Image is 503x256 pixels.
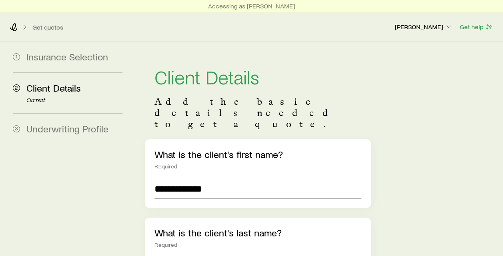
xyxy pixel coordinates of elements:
span: 2 [13,84,20,92]
span: Underwriting Profile [26,123,108,134]
p: What is the client's last name? [154,227,361,238]
button: Get quotes [32,24,64,31]
h2: Client Details [154,67,361,86]
span: 1 [13,53,20,60]
p: [PERSON_NAME] [395,23,453,31]
button: Get help [459,22,493,32]
span: Insurance Selection [26,51,108,62]
p: Accessing as [PERSON_NAME] [208,2,295,10]
p: Add the basic details needed to get a quote. [154,96,361,130]
span: 3 [13,125,20,132]
p: What is the client's first name? [154,149,361,160]
button: [PERSON_NAME] [395,22,453,32]
p: Current [26,97,122,104]
div: Required [154,163,361,170]
span: Client Details [26,82,81,94]
div: Required [154,242,361,248]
